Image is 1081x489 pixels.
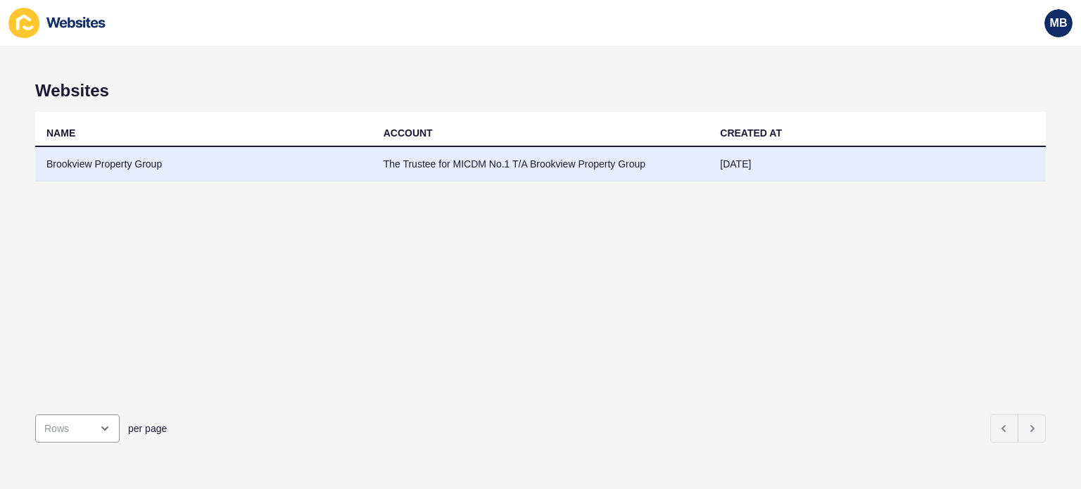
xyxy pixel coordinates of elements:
div: open menu [35,414,120,443]
h1: Websites [35,81,1046,101]
td: [DATE] [709,147,1046,182]
div: ACCOUNT [384,126,433,140]
div: NAME [46,126,75,140]
td: The Trustee for MICDM No.1 T/A Brookview Property Group [372,147,709,182]
span: MB [1050,16,1068,30]
div: CREATED AT [720,126,782,140]
span: per page [128,421,167,436]
td: Brookview Property Group [35,147,372,182]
